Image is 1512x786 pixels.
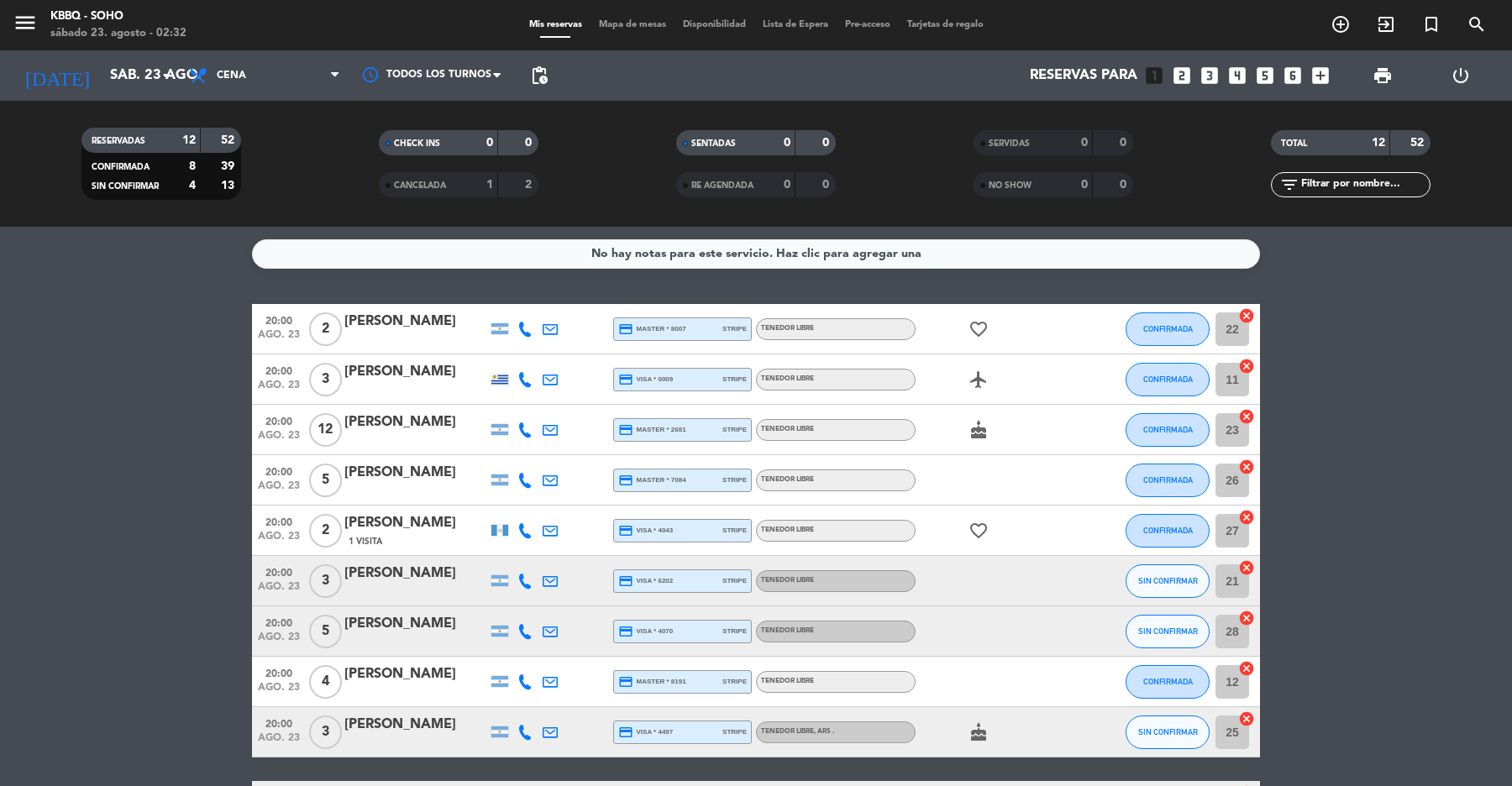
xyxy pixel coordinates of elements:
span: CHECK INS [394,139,440,148]
span: CONFIRMADA [1143,375,1193,384]
span: ago. 23 [258,581,300,600]
i: credit_card [618,674,633,689]
div: [PERSON_NAME] [344,512,487,534]
span: , ARS . [814,728,834,735]
div: [PERSON_NAME] [344,311,487,333]
span: 4 [309,665,342,699]
span: CONFIRMADA [1143,324,1193,333]
i: cancel [1238,458,1255,475]
span: stripe [722,374,747,385]
span: TENEDOR LIBRE [761,678,814,684]
span: ago. 23 [258,531,300,550]
i: looks_two [1171,65,1193,86]
strong: 0 [784,137,790,149]
strong: 0 [1120,137,1130,149]
span: stripe [722,676,747,687]
i: cancel [1238,710,1255,727]
strong: 0 [822,137,832,149]
span: Reservas para [1030,68,1137,84]
i: arrow_drop_down [156,65,176,86]
i: cake [969,420,989,440]
strong: 0 [525,137,535,149]
i: credit_card [618,422,633,438]
i: cake [969,722,989,742]
span: SERVIDAS [989,139,1030,148]
span: visa * 4497 [618,725,673,740]
span: visa * 4070 [618,624,673,639]
span: CONFIRMADA [92,163,150,171]
button: CONFIRMADA [1126,665,1210,699]
button: CONFIRMADA [1126,464,1210,497]
i: power_settings_new [1451,65,1471,86]
span: 5 [309,615,342,648]
span: master * 8191 [618,674,686,689]
span: stripe [722,626,747,637]
span: TENEDOR LIBRE [761,728,834,735]
strong: 0 [1081,179,1088,191]
span: 3 [309,564,342,598]
div: Kbbq - Soho [50,8,186,25]
div: LOG OUT [1421,50,1499,101]
span: TOTAL [1281,139,1307,148]
span: CONFIRMADA [1143,677,1193,686]
i: credit_card [618,725,633,740]
span: visa * 6202 [618,574,673,589]
div: [PERSON_NAME] [344,411,487,433]
span: 20:00 [258,461,300,480]
span: TENEDOR LIBRE [761,527,814,533]
strong: 0 [486,137,493,149]
span: RESERVADAS [92,137,145,145]
i: credit_card [618,473,633,488]
span: 20:00 [258,713,300,732]
i: cancel [1238,307,1255,324]
button: CONFIRMADA [1126,363,1210,396]
i: credit_card [618,574,633,589]
i: cancel [1238,408,1255,425]
span: stripe [722,424,747,435]
i: cancel [1238,559,1255,576]
span: stripe [722,474,747,485]
strong: 12 [182,134,196,146]
span: 2 [309,312,342,346]
i: looks_4 [1226,65,1248,86]
i: airplanemode_active [969,369,989,390]
span: ago. 23 [258,430,300,449]
span: visa * 0009 [618,372,673,387]
span: ago. 23 [258,682,300,701]
button: CONFIRMADA [1126,312,1210,346]
i: exit_to_app [1376,14,1396,34]
strong: 8 [189,160,196,172]
strong: 13 [221,180,238,191]
i: search [1467,14,1487,34]
span: SIN CONFIRMAR [1138,727,1198,736]
strong: 0 [822,179,832,191]
strong: 2 [525,179,535,191]
span: TENEDOR LIBRE [761,577,814,584]
strong: 52 [221,134,238,146]
span: TENEDOR LIBRE [761,426,814,432]
div: [PERSON_NAME] [344,613,487,635]
button: menu [13,10,38,41]
i: cancel [1238,660,1255,677]
strong: 39 [221,160,238,172]
span: CONFIRMADA [1143,526,1193,535]
span: 2 [309,514,342,548]
i: filter_list [1279,175,1299,195]
span: SIN CONFIRMAR [1138,576,1198,585]
span: NO SHOW [989,181,1032,190]
button: CONFIRMADA [1126,413,1210,447]
span: TENEDOR LIBRE [761,627,814,634]
input: Filtrar por nombre... [1299,176,1430,194]
i: favorite_border [969,319,989,339]
i: turned_in_not [1421,14,1441,34]
i: add_box [1310,65,1331,86]
span: 12 [309,413,342,447]
div: [PERSON_NAME] [344,714,487,736]
span: TENEDOR LIBRE [761,476,814,483]
div: [PERSON_NAME] [344,462,487,484]
span: SIN CONFIRMAR [1138,626,1198,636]
div: [PERSON_NAME] [344,663,487,685]
strong: 12 [1372,137,1385,149]
span: Tarjetas de regalo [899,20,992,29]
i: credit_card [618,372,633,387]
